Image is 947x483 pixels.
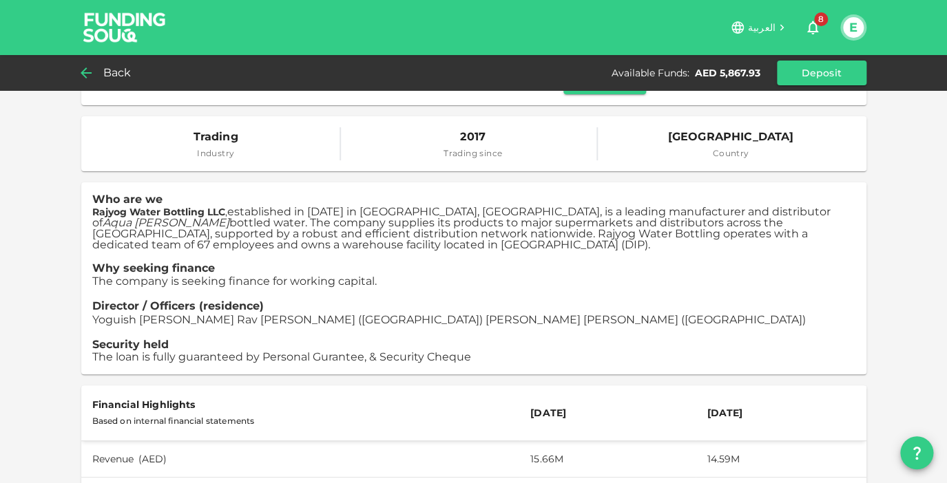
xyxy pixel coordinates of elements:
span: ( AED ) [138,453,167,465]
span: The company is seeking finance for working capital. [92,275,377,288]
span: , [92,206,831,251]
span: Director / Officers (residence) [92,299,264,312]
th: [DATE] [696,385,866,441]
span: Yoguish [PERSON_NAME] Rav [PERSON_NAME] ([GEOGRAPHIC_DATA]) [PERSON_NAME] [PERSON_NAME] ([GEOGRAP... [92,313,806,326]
span: Back [103,63,132,83]
span: [GEOGRAPHIC_DATA] [668,127,794,147]
strong: Rajyog Water Bottling LLC [92,206,225,218]
span: Why seeking finance [92,261,215,275]
span: 2017 [444,127,502,147]
span: Trading since [444,147,502,160]
td: 15.66M [519,441,696,477]
em: Aqua [PERSON_NAME] [103,216,229,229]
button: question [900,436,933,469]
div: Available Funds : [612,66,689,80]
span: 8 [814,12,828,26]
span: Who are we [92,193,163,206]
button: Deposit [777,61,866,85]
span: العربية [748,21,776,34]
button: E [843,17,864,38]
th: [DATE] [519,385,696,441]
div: Based on internal financial statements [92,413,509,429]
button: 8 [799,14,826,41]
span: The loan is fully guaranteed by Personal Gurantee, & Security Cheque [92,350,471,363]
span: Trading [194,127,238,147]
span: Country [668,147,794,160]
div: Financial Highlights [92,396,509,413]
div: AED 5,867.93 [695,66,760,80]
span: Revenue [92,453,134,465]
td: 14.59M [696,441,866,477]
span: Security held [92,338,169,351]
span: established in [DATE] in [GEOGRAPHIC_DATA], [GEOGRAPHIC_DATA], is a leading manufacturer and dist... [92,205,831,251]
span: Industry [194,147,238,160]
